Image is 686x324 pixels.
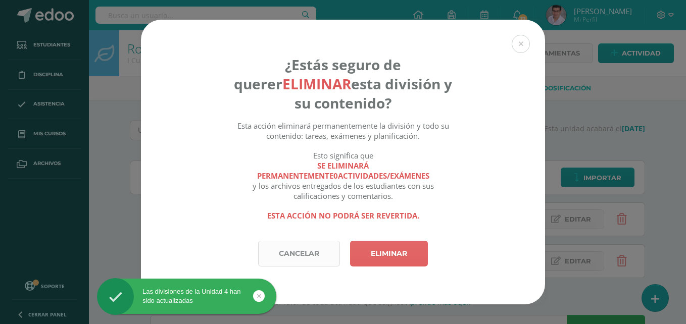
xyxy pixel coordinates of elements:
strong: eliminar [282,74,351,93]
strong: se eliminará permanentemente actividades/exámenes [231,160,455,181]
a: Cancelar [258,241,340,266]
h4: ¿Estás seguro de querer esta división y su contenido? [231,55,455,113]
div: Las divisiones de la Unidad 4 han sido actualizadas [97,287,276,305]
div: Esto significa que y los archivos entregados de los estudiantes con sus calificaciones y comentar... [231,150,455,201]
div: Esta acción eliminará permanentemente la división y todo su contenido: tareas, exámenes y planifi... [231,121,455,141]
button: Close (Esc) [512,35,530,53]
span: 0 [333,171,338,181]
strong: Esta acción no podrá ser revertida. [267,210,419,221]
a: Eliminar [350,241,428,266]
